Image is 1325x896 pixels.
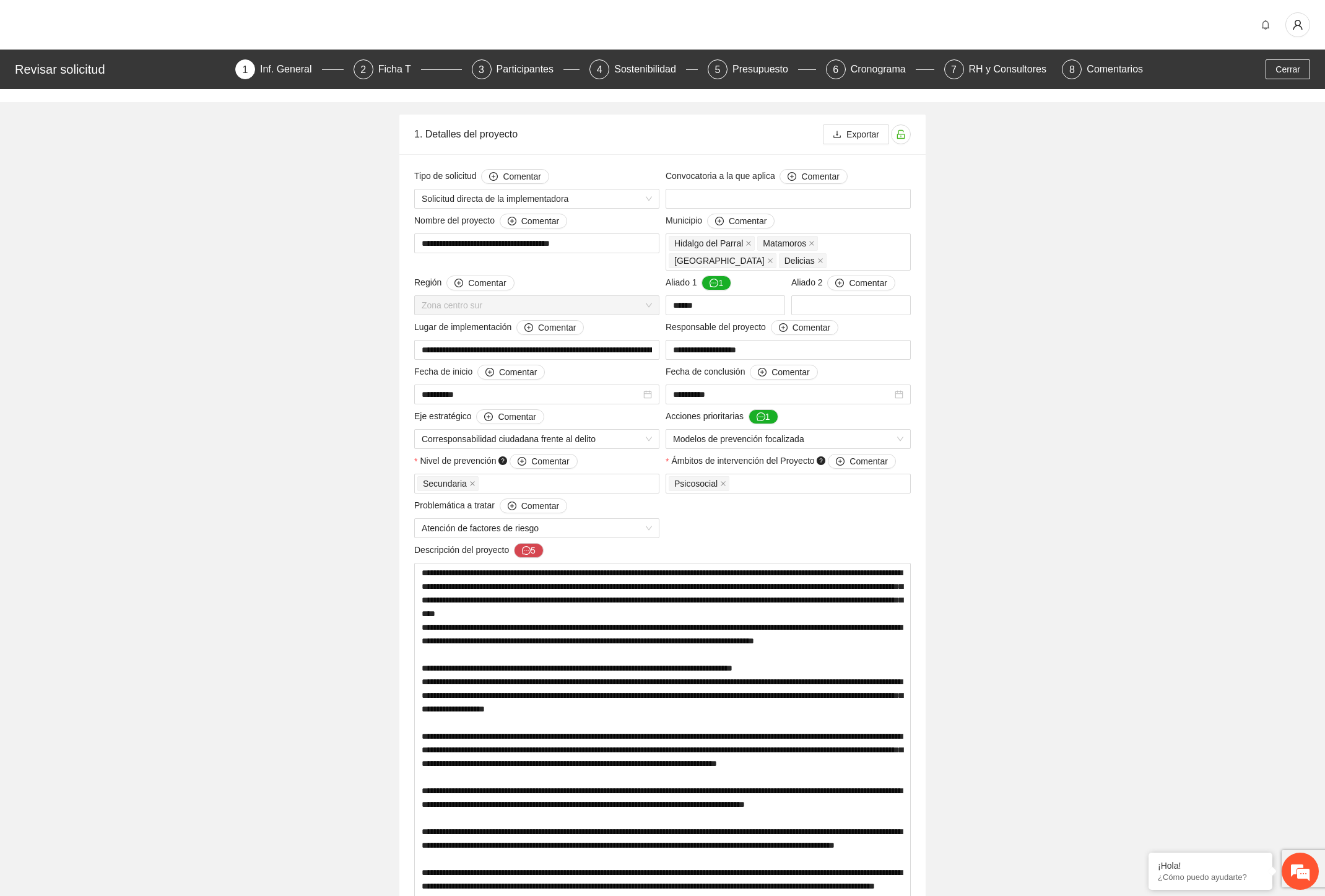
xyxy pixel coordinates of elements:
span: Tipo de solicitud [414,169,549,184]
span: Psicosocial [669,476,729,491]
button: Fecha de inicio [477,365,545,380]
span: plus-circle [835,279,844,289]
span: plus-circle [508,502,516,511]
button: Aliado 2 [827,276,895,290]
span: close [720,481,726,487]
span: Chihuahua [669,253,776,268]
button: Acciones prioritarias [749,409,778,424]
span: [GEOGRAPHIC_DATA] [674,254,765,267]
span: close [817,258,823,264]
button: Fecha de conclusión [750,365,817,380]
span: bell [1256,20,1275,30]
span: plus-circle [485,368,494,378]
span: Comentar [521,214,559,228]
span: plus-circle [518,457,526,467]
button: unlock [891,124,911,144]
span: Municipio [666,214,775,228]
div: Sostenibilidad [614,59,686,79]
span: Comentar [771,365,809,379]
div: 3Participantes [472,59,580,79]
span: 6 [833,64,838,75]
div: Ficha T [378,59,421,79]
span: Lugar de implementación [414,320,584,335]
span: 1 [243,64,248,75]
span: Zona centro sur [422,296,652,315]
span: close [767,258,773,264]
div: Cronograma [851,59,916,79]
span: unlock [892,129,910,139]
div: Revisar solicitud [15,59,228,79]
span: Hidalgo del Parral [674,237,743,250]
span: plus-circle [454,279,463,289]
span: message [710,279,718,289]
span: Comentar [498,410,536,424]
span: Secundaria [417,476,479,491]
span: Exportar [846,128,879,141]
span: Comentar [801,170,839,183]
span: 7 [951,64,957,75]
span: Cerrar [1275,63,1300,76]
div: 7RH y Consultores [944,59,1053,79]
div: Participantes [497,59,564,79]
div: 5Presupuesto [708,59,816,79]
button: Problemática a tratar [500,498,567,513]
button: downloadExportar [823,124,889,144]
div: ¡Hola! [1158,861,1263,871]
span: Aliado 2 [791,276,895,290]
span: Comentar [521,499,559,513]
span: Secundaria [423,477,467,490]
div: 1Inf. General [235,59,344,79]
div: Comentarios [1087,59,1143,79]
span: Comentar [849,276,887,290]
span: message [522,546,531,556]
span: question-circle [817,456,825,465]
span: Comentar [503,170,541,183]
span: Eje estratégico [414,409,544,424]
button: Aliado 1 [702,276,731,290]
div: 6Cronograma [826,59,934,79]
div: Inf. General [260,59,322,79]
span: Solicitud directa de la implementadora [422,189,652,208]
span: plus-circle [524,323,533,333]
span: Comentar [729,214,767,228]
span: close [809,240,815,246]
span: Responsable del proyecto [666,320,838,335]
button: Municipio [707,214,775,228]
span: Región [414,276,515,290]
span: Matamoros [757,236,818,251]
span: Comentar [849,455,887,468]
button: Región [446,276,514,290]
div: Presupuesto [732,59,798,79]
span: Descripción del proyecto [414,543,544,558]
span: Convocatoria a la que aplica [666,169,848,184]
span: download [833,130,841,140]
span: user [1286,19,1310,30]
div: 8Comentarios [1062,59,1143,79]
button: Nombre del proyecto [500,214,567,228]
span: Comentar [531,455,569,468]
button: Eje estratégico [476,409,544,424]
span: Acciones prioritarias [666,409,778,424]
button: Descripción del proyecto [514,543,544,558]
span: Comentar [468,276,506,290]
span: Hidalgo del Parral [669,236,755,251]
button: Responsable del proyecto [771,320,838,335]
span: question-circle [498,456,507,465]
div: 1. Detalles del proyecto [414,116,823,152]
span: Ámbitos de intervención del Proyecto [671,454,895,469]
span: 3 [479,64,484,75]
button: Nivel de prevención question-circle [510,454,577,469]
span: Aliado 1 [666,276,731,290]
span: close [745,240,752,246]
span: plus-circle [758,368,767,378]
span: 8 [1069,64,1075,75]
span: Atención de factores de riesgo [422,519,652,537]
div: RH y Consultores [969,59,1056,79]
button: Tipo de solicitud [481,169,549,184]
span: Modelos de prevención focalizada [673,430,903,448]
span: Fecha de inicio [414,365,545,380]
span: Matamoros [763,237,806,250]
span: 4 [597,64,602,75]
button: Cerrar [1266,59,1310,79]
span: Comentar [793,321,830,334]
